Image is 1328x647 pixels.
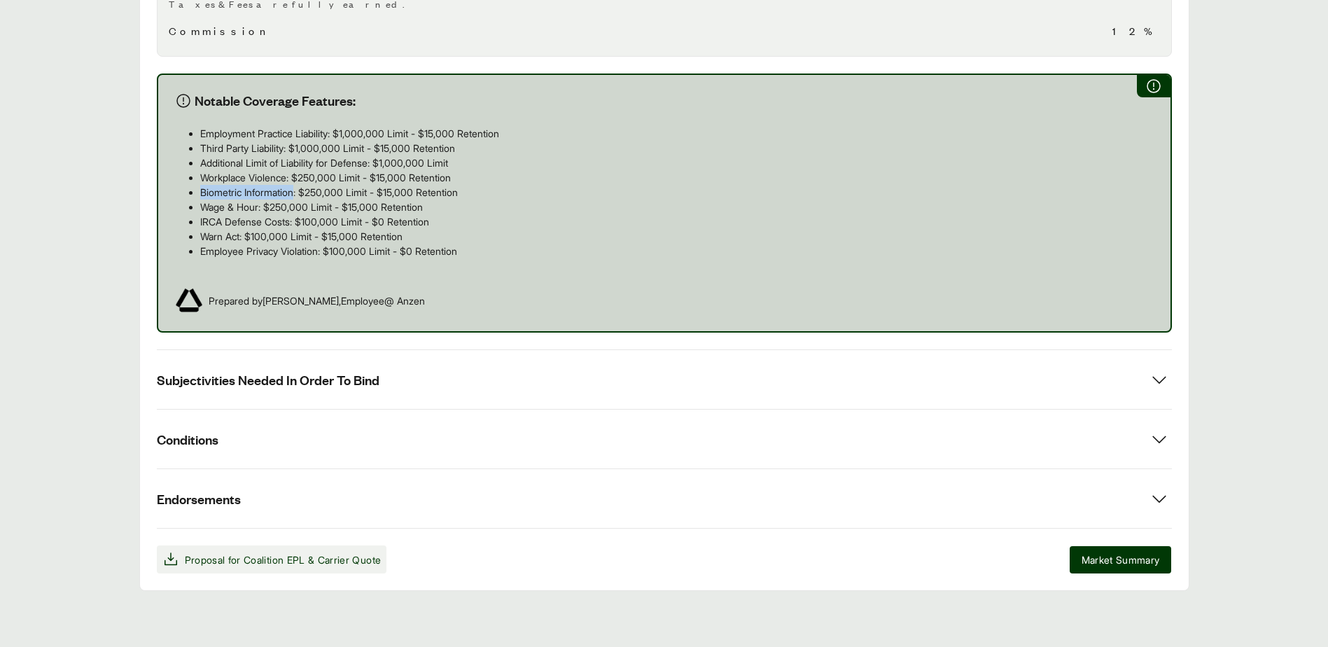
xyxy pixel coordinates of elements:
p: IRCA Defense Costs: $100,000 Limit - $0 Retention [200,214,1154,229]
p: Warn Act: $100,000 Limit - $15,000 Retention [200,229,1154,244]
span: 12% [1112,22,1160,39]
button: Market Summary [1070,546,1172,573]
span: Coalition EPL [244,554,305,566]
p: Third Party Liability: $1,000,000 Limit - $15,000 Retention [200,141,1154,155]
span: Subjectivities Needed In Order To Bind [157,371,379,389]
p: Additional Limit of Liability for Defense: $1,000,000 Limit [200,155,1154,170]
span: Notable Coverage Features: [195,92,356,109]
button: Endorsements [157,469,1172,528]
button: Conditions [157,410,1172,468]
span: Endorsements [157,490,241,508]
button: Proposal for Coalition EPL & Carrier Quote [157,545,387,573]
p: Employment Practice Liability: $1,000,000 Limit - $15,000 Retention [200,126,1154,141]
button: Subjectivities Needed In Order To Bind [157,350,1172,409]
span: Commission [169,22,272,39]
span: Proposal for [185,552,382,567]
span: Market Summary [1082,552,1160,567]
p: Employee Privacy Violation: $100,000 Limit - $0 Retention [200,244,1154,258]
span: Conditions [157,431,218,448]
span: Prepared by [PERSON_NAME] , Employee @ Anzen [209,293,425,308]
p: Biometric Information: $250,000 Limit - $15,000 Retention [200,185,1154,200]
p: Wage & Hour: $250,000 Limit - $15,000 Retention [200,200,1154,214]
span: & Carrier Quote [308,554,381,566]
p: Workplace Violence: $250,000 Limit - $15,000 Retention [200,170,1154,185]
